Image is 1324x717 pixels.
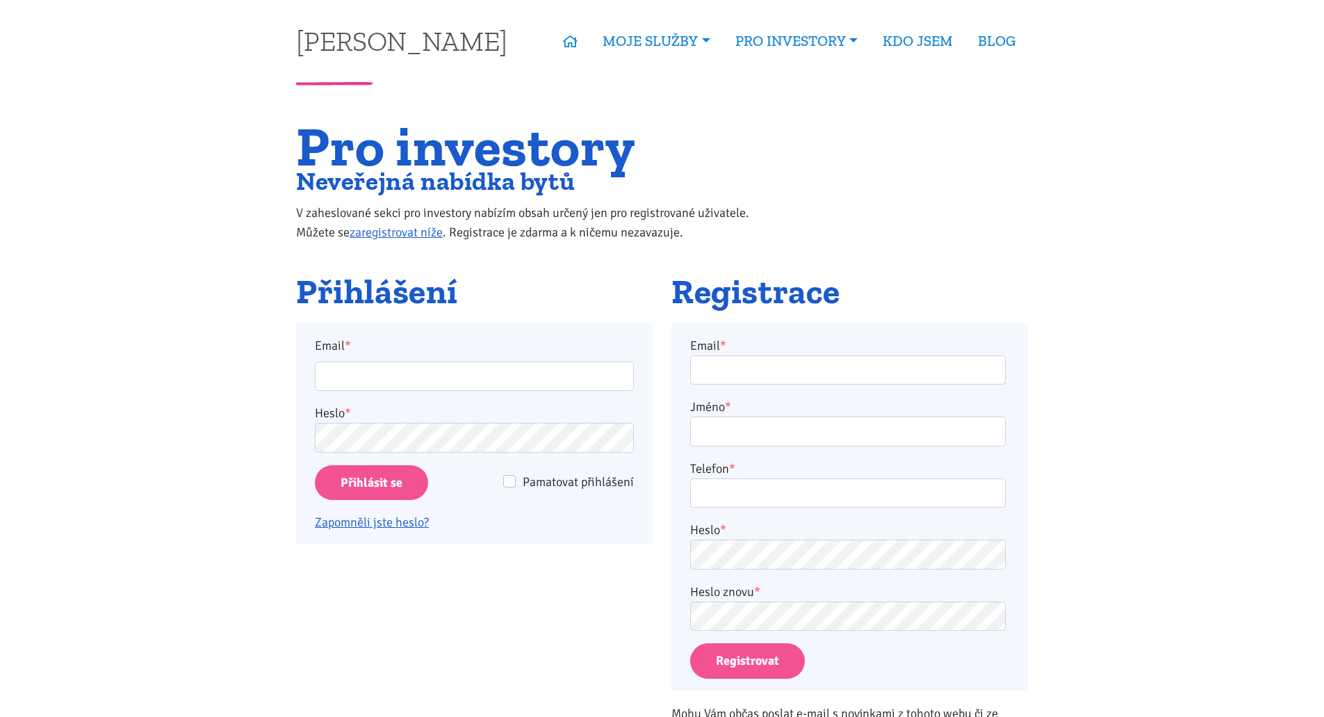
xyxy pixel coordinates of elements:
[965,25,1028,57] a: BLOG
[306,336,644,355] label: Email
[690,520,726,540] label: Heslo
[671,273,1028,311] h2: Registrace
[590,25,722,57] a: MOJE SLUŽBY
[870,25,965,57] a: KDO JSEM
[315,515,429,530] a: Zapomněli jste heslo?
[690,459,735,478] label: Telefon
[315,465,428,501] input: Přihlásit se
[720,522,726,538] abbr: required
[523,474,634,490] span: Pamatovat přihlášení
[720,338,726,353] abbr: required
[690,582,760,602] label: Heslo znovu
[729,461,735,476] abbr: required
[296,123,778,170] h1: Pro investory
[690,397,731,417] label: Jméno
[690,643,805,679] button: Registrovat
[315,403,351,423] label: Heslo
[296,273,653,311] h2: Přihlášení
[725,399,731,414] abbr: required
[296,203,778,242] p: V zaheslované sekci pro investory nabízím obsah určený jen pro registrované uživatele. Můžete se ...
[296,27,507,54] a: [PERSON_NAME]
[350,225,443,240] a: zaregistrovat níže
[723,25,870,57] a: PRO INVESTORY
[754,584,760,599] abbr: required
[296,170,778,193] h2: Neveřejná nabídka bytů
[690,336,726,355] label: Email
